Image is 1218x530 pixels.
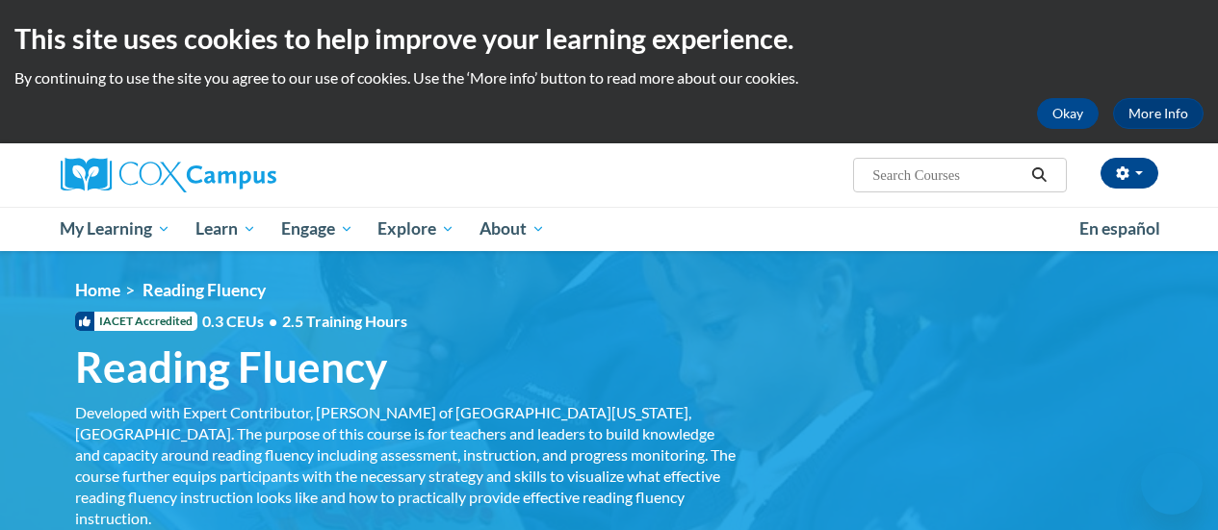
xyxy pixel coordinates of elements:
[479,217,545,240] span: About
[870,164,1024,187] input: Search Courses
[1067,209,1173,249] a: En español
[365,207,467,251] a: Explore
[61,158,407,192] a: Cox Campus
[1079,218,1160,239] span: En español
[377,217,454,240] span: Explore
[14,67,1204,88] p: By continuing to use the site you agree to our use of cookies. Use the ‘More info’ button to read...
[75,312,197,331] span: IACET Accredited
[202,311,407,332] span: 0.3 CEUs
[282,312,407,330] span: 2.5 Training Hours
[183,207,269,251] a: Learn
[60,217,170,240] span: My Learning
[269,312,277,330] span: •
[46,207,1173,251] div: Main menu
[48,207,184,251] a: My Learning
[1141,453,1203,515] iframe: Button to launch messaging window
[1101,158,1158,189] button: Account Settings
[269,207,366,251] a: Engage
[1037,98,1099,129] button: Okay
[143,280,266,300] span: Reading Fluency
[195,217,256,240] span: Learn
[467,207,557,251] a: About
[14,19,1204,58] h2: This site uses cookies to help improve your learning experience.
[61,158,276,192] img: Cox Campus
[1024,164,1053,187] button: Search
[281,217,353,240] span: Engage
[75,402,739,529] div: Developed with Expert Contributor, [PERSON_NAME] of [GEOGRAPHIC_DATA][US_STATE], [GEOGRAPHIC_DATA...
[75,341,387,392] span: Reading Fluency
[75,280,120,300] a: Home
[1113,98,1204,129] a: More Info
